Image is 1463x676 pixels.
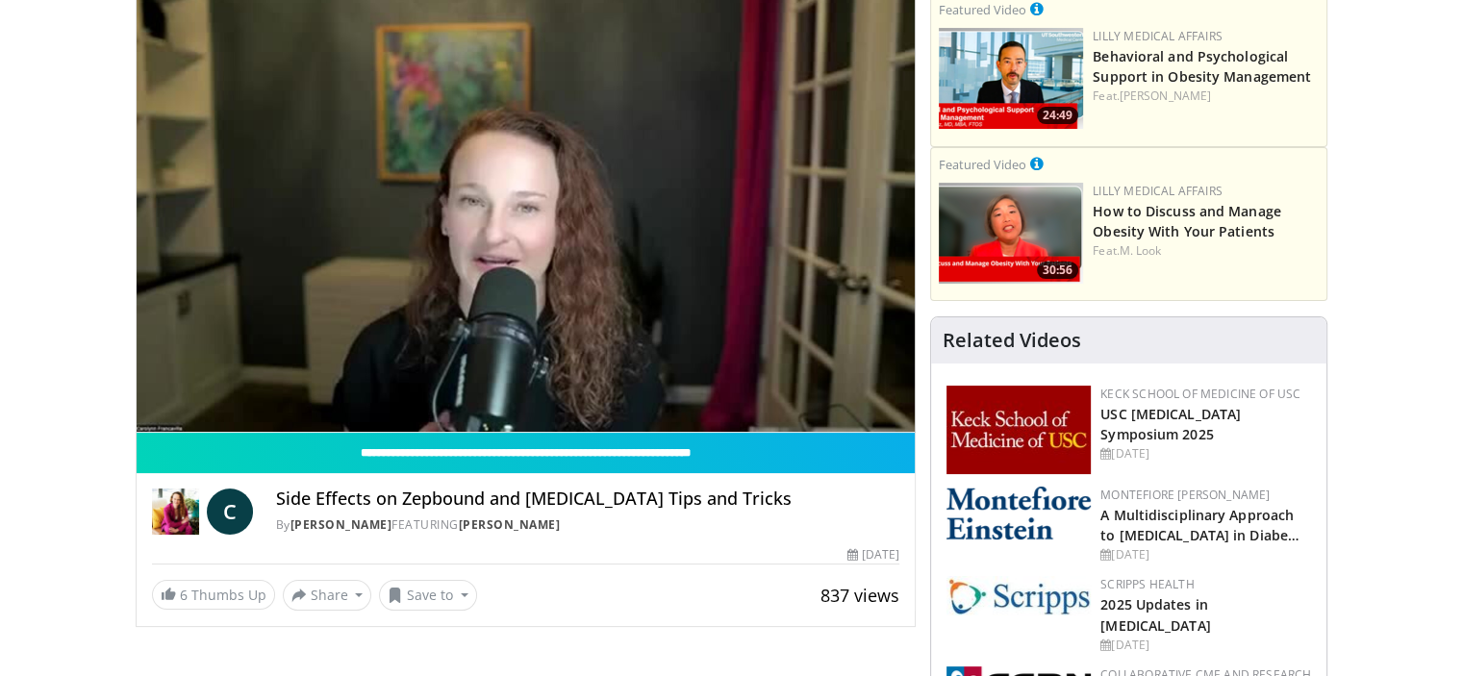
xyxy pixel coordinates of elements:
div: By FEATURING [276,516,899,534]
div: Feat. [1093,242,1319,260]
img: Dr. Carolynn Francavilla [152,488,199,535]
a: Behavioral and Psychological Support in Obesity Management [1093,47,1311,86]
div: [DATE] [1100,637,1311,654]
img: b0142b4c-93a1-4b58-8f91-5265c282693c.png.150x105_q85_autocrop_double_scale_upscale_version-0.2.png [946,487,1091,539]
a: [PERSON_NAME] [290,516,392,533]
a: 24:49 [939,28,1083,129]
a: A Multidisciplinary Approach to [MEDICAL_DATA] in Diabe… [1100,506,1299,544]
a: C [207,488,253,535]
h4: Related Videos [943,329,1081,352]
a: USC [MEDICAL_DATA] Symposium 2025 [1100,405,1241,443]
span: 30:56 [1037,262,1078,279]
span: 24:49 [1037,107,1078,124]
img: 7b941f1f-d101-407a-8bfa-07bd47db01ba.png.150x105_q85_autocrop_double_scale_upscale_version-0.2.jpg [946,386,1091,474]
img: c9f2b0b7-b02a-4276-a72a-b0cbb4230bc1.jpg.150x105_q85_autocrop_double_scale_upscale_version-0.2.jpg [946,576,1091,615]
a: How to Discuss and Manage Obesity With Your Patients [1093,202,1281,240]
small: Featured Video [939,1,1026,18]
div: [DATE] [1100,445,1311,463]
a: Lilly Medical Affairs [1093,183,1223,199]
small: Featured Video [939,156,1026,173]
span: 837 views [820,584,899,607]
a: 30:56 [939,183,1083,284]
a: Montefiore [PERSON_NAME] [1100,487,1270,503]
a: M. Look [1120,242,1162,259]
img: c98a6a29-1ea0-4bd5-8cf5-4d1e188984a7.png.150x105_q85_crop-smart_upscale.png [939,183,1083,284]
a: [PERSON_NAME] [459,516,561,533]
button: Share [283,580,372,611]
a: Scripps Health [1100,576,1194,592]
span: 6 [180,586,188,604]
div: [DATE] [847,546,899,563]
a: [PERSON_NAME] [1120,88,1211,104]
a: 6 Thumbs Up [152,580,275,610]
div: [DATE] [1100,546,1311,563]
button: Save to [379,580,477,611]
h4: Side Effects on Zepbound and [MEDICAL_DATA] Tips and Tricks [276,488,899,510]
img: ba3304f6-7838-4e41-9c0f-2e31ebde6754.png.150x105_q85_crop-smart_upscale.png [939,28,1083,129]
a: 2025 Updates in [MEDICAL_DATA] [1100,595,1210,634]
a: Keck School of Medicine of USC [1100,386,1300,402]
div: Feat. [1093,88,1319,105]
a: Lilly Medical Affairs [1093,28,1223,44]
